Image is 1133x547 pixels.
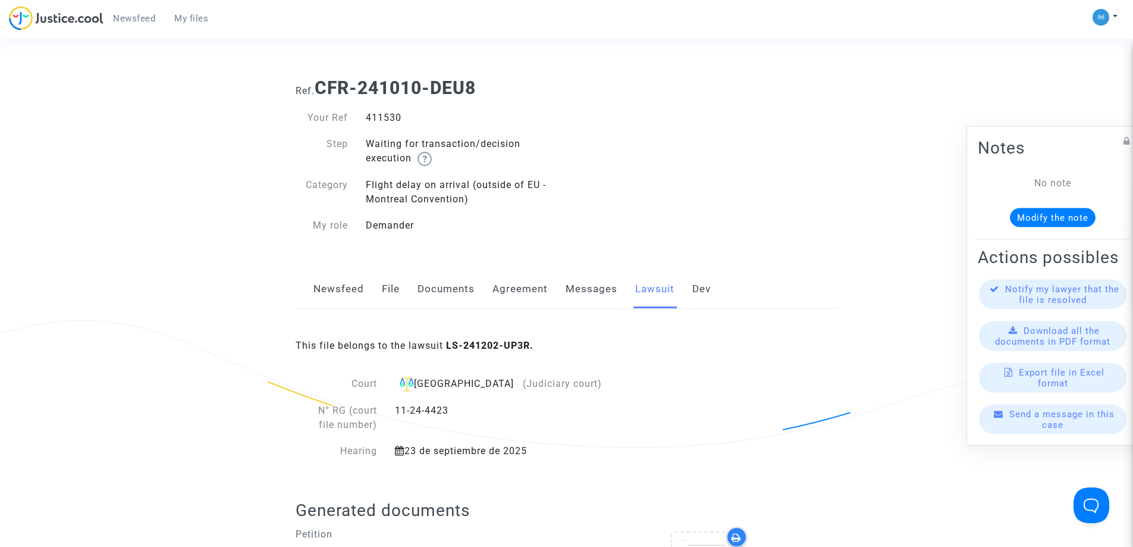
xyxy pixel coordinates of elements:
[1074,487,1109,523] iframe: Help Scout Beacon - Open
[357,218,567,233] div: Demander
[296,377,386,392] div: Court
[978,137,1128,158] h2: Notes
[635,270,674,309] a: Lawsuit
[395,377,618,392] div: [GEOGRAPHIC_DATA]
[1005,283,1119,305] span: Notify my lawyer that the file is resolved
[287,218,357,233] div: My role
[400,377,414,392] img: icon-faciliter-sm.svg
[386,404,627,432] div: 11-24-4423
[113,13,155,24] span: Newsfeed
[165,10,218,27] a: My files
[446,340,533,351] b: LS-241202-UP3R.
[315,77,476,98] b: CFR-241010-DEU8
[1093,9,1109,26] img: a105443982b9e25553e3eed4c9f672e7
[313,270,364,309] a: Newsfeed
[296,85,315,96] span: Ref.
[492,270,548,309] a: Agreement
[382,270,400,309] a: File
[296,527,558,542] p: Petition
[357,137,567,166] div: Waiting for transaction/decision execution
[996,176,1110,190] div: No note
[287,137,357,166] div: Step
[418,152,432,166] img: help.svg
[692,270,711,309] a: Dev
[174,13,208,24] span: My files
[523,378,602,389] span: (Judiciary court)
[386,444,627,458] div: 23 de septiembre de 2025
[1019,367,1104,388] span: Export file in Excel format
[995,325,1110,346] span: Download all the documents in PDF format
[9,6,103,30] img: jc-logo.svg
[357,111,567,125] div: 411530
[357,178,567,207] div: Flight delay on arrival (outside of EU - Montreal Convention)
[1010,208,1096,227] button: Modify the note
[296,444,386,458] div: Hearing
[978,246,1128,267] h2: Actions possibles
[1009,408,1115,430] span: Send a message in this case
[566,270,617,309] a: Messages
[103,10,165,27] a: Newsfeed
[287,178,357,207] div: Category
[287,111,357,125] div: Your Ref
[296,340,533,351] span: This file belongs to the lawsuit
[296,404,386,432] div: N° RG (court file number)
[296,500,837,521] h2: Generated documents
[418,270,475,309] a: Documents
